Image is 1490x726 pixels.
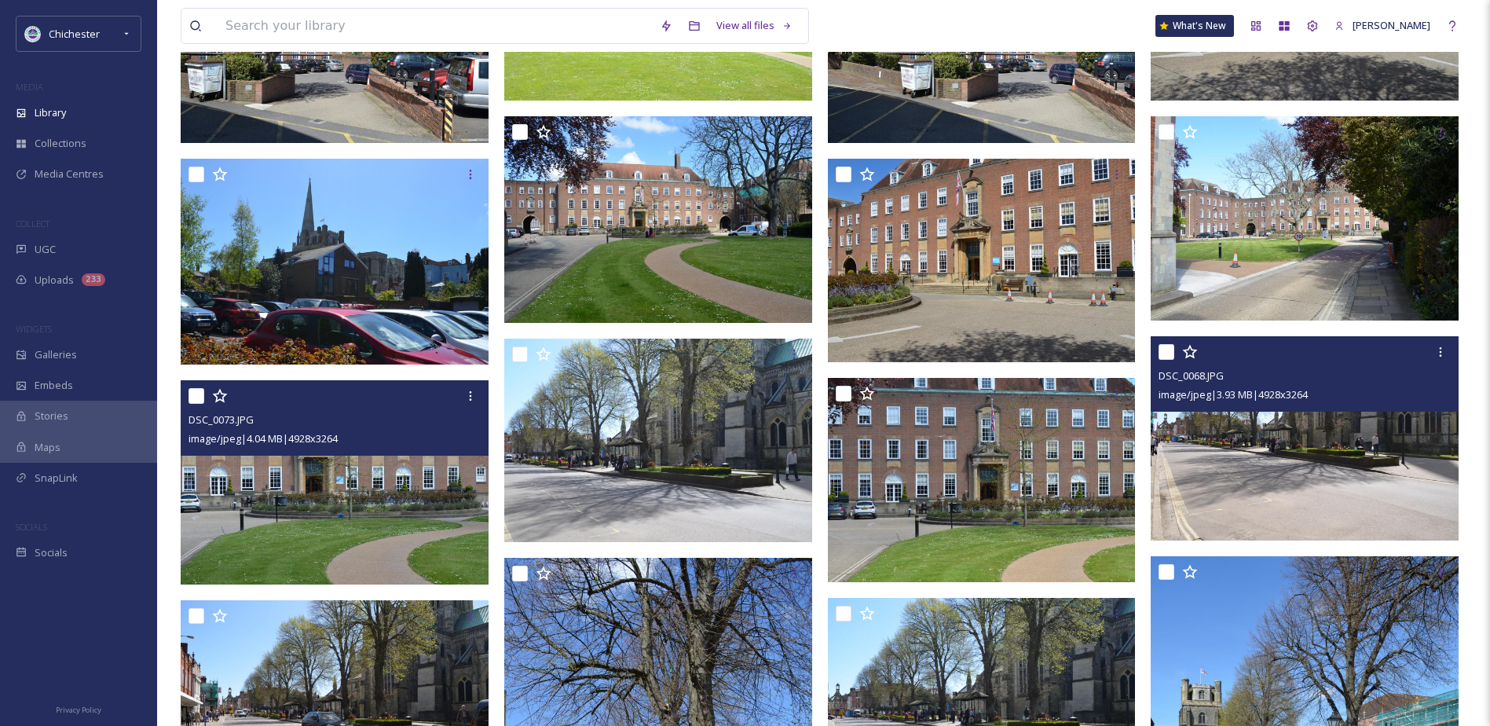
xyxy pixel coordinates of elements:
[1151,116,1459,321] img: DSC_0071.JPG
[828,378,1136,582] img: DSC_0074.JPG
[35,167,104,181] span: Media Centres
[708,10,800,41] a: View all files
[1159,368,1224,383] span: DSC_0068.JPG
[16,323,52,335] span: WIDGETS
[181,159,492,365] img: DSC_0078.JPG
[16,218,49,229] span: COLLECT
[35,347,77,362] span: Galleries
[1353,18,1430,32] span: [PERSON_NAME]
[35,242,56,257] span: UGC
[35,545,68,560] span: Socials
[16,81,43,93] span: MEDIA
[181,380,489,585] img: DSC_0073.JPG
[35,440,60,455] span: Maps
[1327,10,1438,41] a: [PERSON_NAME]
[504,339,812,543] img: DSC_0069.JPG
[504,116,815,322] img: DSC_0072.JPG
[35,409,68,423] span: Stories
[1155,15,1234,37] a: What's New
[35,471,78,486] span: SnapLink
[56,705,101,715] span: Privacy Policy
[16,521,47,533] span: SOCIALS
[1151,336,1459,541] img: DSC_0068.JPG
[25,26,41,42] img: Logo_of_Chichester_District_Council.png
[35,273,74,288] span: Uploads
[35,136,86,151] span: Collections
[189,412,254,427] span: DSC_0073.JPG
[828,159,1136,363] img: DSC_0077.JPG
[218,9,652,43] input: Search your library
[189,431,338,445] span: image/jpeg | 4.04 MB | 4928 x 3264
[1159,387,1308,401] span: image/jpeg | 3.93 MB | 4928 x 3264
[56,699,101,718] a: Privacy Policy
[82,273,105,286] div: 233
[35,105,66,120] span: Library
[35,378,73,393] span: Embeds
[49,27,100,41] span: Chichester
